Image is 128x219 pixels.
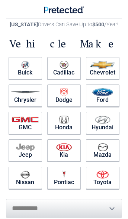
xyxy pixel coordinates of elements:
img: honda [59,116,69,124]
img: hyundai [95,116,111,124]
a: GMC [9,112,42,134]
a: Mazda [86,139,119,162]
img: chevrolet [90,61,115,69]
img: jeep [16,143,35,151]
img: kia [56,143,72,151]
a: Kia [47,139,81,162]
img: nissan [20,170,30,179]
a: Jeep [9,139,42,162]
h2: Drivers Can Save Up to /Year [6,19,122,31]
a: Buick [9,57,42,79]
img: ford [92,88,113,96]
a: Ford [86,84,119,107]
img: chrysler [10,91,41,93]
img: pontiac [62,170,66,179]
a: Toyota [86,167,119,189]
a: Dodge [47,84,81,107]
img: toyota [96,170,109,179]
b: $500 [92,21,104,28]
b: [US_STATE] [10,21,38,28]
h2: Vehicle Make [6,37,122,50]
a: Cadillac [47,57,81,79]
img: mazda [97,143,108,151]
a: Hyundai [86,112,119,134]
img: dodge [60,88,68,96]
a: Nissan [9,167,42,189]
a: Pontiac [47,167,81,189]
img: gmc [12,116,39,123]
a: Chevrolet [86,57,119,79]
a: Chrysler [9,84,42,107]
img: Main Logo [44,6,84,14]
img: cadillac [60,61,68,69]
img: buick [21,61,29,69]
a: Honda [47,112,81,134]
